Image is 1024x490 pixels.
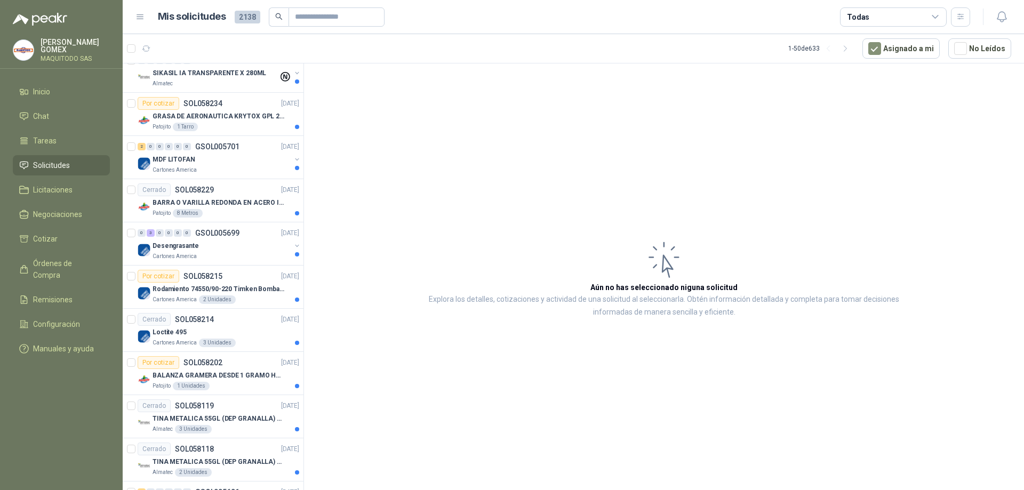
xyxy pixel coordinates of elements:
[281,315,299,325] p: [DATE]
[138,330,150,343] img: Company Logo
[138,229,146,237] div: 0
[33,258,100,281] span: Órdenes de Compra
[173,382,210,390] div: 1 Unidades
[13,155,110,175] a: Solicitudes
[123,93,303,136] a: Por cotizarSOL058234[DATE] Company LogoGRASA DE AERONAUTICA KRYTOX GPL 207 (SE ADJUNTA IMAGEN DE ...
[153,339,197,347] p: Cartones America
[33,86,50,98] span: Inicio
[138,157,150,170] img: Company Logo
[41,55,110,62] p: MAQUITODO SAS
[33,343,94,355] span: Manuales y ayuda
[33,159,70,171] span: Solicitudes
[138,287,150,300] img: Company Logo
[199,295,236,304] div: 2 Unidades
[153,457,285,467] p: TINA METALICA 55GL (DEP GRANALLA) CON TAPA
[153,123,171,131] p: Patojito
[138,244,150,256] img: Company Logo
[13,253,110,285] a: Órdenes de Compra
[33,208,82,220] span: Negociaciones
[281,444,299,454] p: [DATE]
[13,339,110,359] a: Manuales y ayuda
[281,401,299,411] p: [DATE]
[173,209,203,218] div: 8 Metros
[138,460,150,472] img: Company Logo
[13,13,67,26] img: Logo peakr
[175,186,214,194] p: SOL058229
[138,143,146,150] div: 2
[138,356,179,369] div: Por cotizar
[281,99,299,109] p: [DATE]
[195,143,239,150] p: GSOL005701
[153,155,195,165] p: MDF LITOFAN
[153,284,285,294] p: Rodamiento 74550/90-220 Timken BombaVG40
[165,143,173,150] div: 0
[156,143,164,150] div: 0
[33,184,73,196] span: Licitaciones
[195,229,239,237] p: GSOL005699
[175,468,212,477] div: 2 Unidades
[788,40,854,57] div: 1 - 50 de 633
[153,371,285,381] p: BALANZA GRAMERA DESDE 1 GRAMO HASTA 5 GRAMOS
[138,399,171,412] div: Cerrado
[199,339,236,347] div: 3 Unidades
[183,359,222,366] p: SOL058202
[281,228,299,238] p: [DATE]
[175,425,212,433] div: 3 Unidades
[153,241,198,251] p: Desengrasante
[138,227,301,261] a: 0 3 0 0 0 0 GSOL005699[DATE] Company LogoDesengrasanteCartones America
[33,318,80,330] span: Configuración
[138,54,301,88] a: 0 0 0 0 0 0 GSOL005702[DATE] Company LogoSIKASIL IA TRANSPARENTE X 280MLAlmatec
[138,183,171,196] div: Cerrado
[138,140,301,174] a: 2 0 0 0 0 0 GSOL005701[DATE] Company LogoMDF LITOFANCartones America
[138,270,179,283] div: Por cotizar
[138,114,150,127] img: Company Logo
[138,200,150,213] img: Company Logo
[13,290,110,310] a: Remisiones
[138,313,171,326] div: Cerrado
[411,293,917,319] p: Explora los detalles, cotizaciones y actividad de una solicitud al seleccionarla. Obtén informaci...
[174,143,182,150] div: 0
[175,316,214,323] p: SOL058214
[183,272,222,280] p: SOL058215
[138,443,171,455] div: Cerrado
[123,352,303,395] a: Por cotizarSOL058202[DATE] Company LogoBALANZA GRAMERA DESDE 1 GRAMO HASTA 5 GRAMOSPatojito1 Unid...
[153,209,171,218] p: Patojito
[195,57,239,64] p: GSOL005702
[156,229,164,237] div: 0
[13,106,110,126] a: Chat
[13,204,110,224] a: Negociaciones
[153,198,285,208] p: BARRA O VARILLA REDONDA EN ACERO INOXIDABLE DE 2" O 50 MM
[281,185,299,195] p: [DATE]
[41,38,110,53] p: [PERSON_NAME] GOMEX
[590,282,738,293] h3: Aún no has seleccionado niguna solicitud
[153,414,285,424] p: TINA METALICA 55GL (DEP GRANALLA) CON TAPA
[847,11,869,23] div: Todas
[153,79,173,88] p: Almatec
[153,111,285,122] p: GRASA DE AERONAUTICA KRYTOX GPL 207 (SE ADJUNTA IMAGEN DE REFERENCIA)
[158,9,226,25] h1: Mis solicitudes
[138,97,179,110] div: Por cotizar
[175,402,214,409] p: SOL058119
[153,468,173,477] p: Almatec
[173,123,198,131] div: 1 Tarro
[153,252,197,261] p: Cartones America
[147,229,155,237] div: 3
[183,100,222,107] p: SOL058234
[13,229,110,249] a: Cotizar
[174,229,182,237] div: 0
[13,131,110,151] a: Tareas
[153,295,197,304] p: Cartones America
[138,416,150,429] img: Company Logo
[948,38,1011,59] button: No Leídos
[165,229,173,237] div: 0
[183,143,191,150] div: 0
[147,143,155,150] div: 0
[138,373,150,386] img: Company Logo
[123,438,303,481] a: CerradoSOL058118[DATE] Company LogoTINA METALICA 55GL (DEP GRANALLA) CON TAPAAlmatec2 Unidades
[13,82,110,102] a: Inicio
[123,309,303,352] a: CerradoSOL058214[DATE] Company LogoLoctite 495Cartones America3 Unidades
[183,229,191,237] div: 0
[275,13,283,20] span: search
[13,314,110,334] a: Configuración
[33,233,58,245] span: Cotizar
